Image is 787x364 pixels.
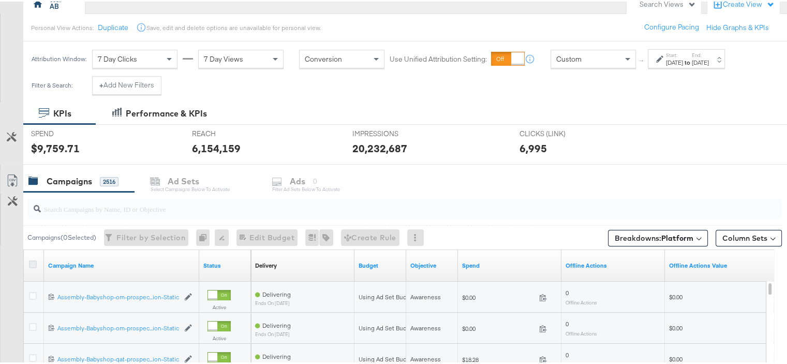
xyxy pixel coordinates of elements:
label: End: [692,50,709,57]
span: IMPRESSIONS [352,127,430,137]
a: Offline Actions. [669,260,764,268]
span: $18.28 [462,354,535,362]
label: Active [207,333,231,340]
a: Your campaign's objective. [410,260,454,268]
span: 7 Day Views [204,53,243,62]
span: 0 [566,287,569,295]
span: 0 [566,350,569,357]
a: The total amount spent to date. [462,260,557,268]
span: Awareness [410,354,441,361]
button: +Add New Filters [92,75,161,93]
span: REACH [192,127,270,137]
div: Save, edit and delete options are unavailable for personal view. [146,22,321,31]
span: Conversion [305,53,342,62]
button: Column Sets [716,228,782,245]
a: Your campaign name. [48,260,195,268]
a: Assembly-Babyshop-om-prospec...ion-Static [57,292,179,300]
a: Offline Actions. [566,260,661,268]
button: Duplicate [98,21,128,31]
span: $0.00 [462,292,535,300]
sub: Offline Actions [566,298,597,304]
a: Shows the current state of your Ad Campaign. [203,260,247,268]
div: Performance & KPIs [126,106,207,118]
span: Awareness [410,292,441,299]
span: Custom [556,53,582,62]
label: Start: [666,50,683,57]
span: $0.00 [669,292,682,299]
span: 0 [566,318,569,326]
span: $0.00 [669,323,682,330]
div: 20,232,687 [352,139,407,154]
span: Delivering [262,320,291,328]
sub: ends on [DATE] [255,299,291,304]
div: 0 [196,228,215,244]
div: Filter & Search: [31,80,73,88]
span: Delivering [262,289,291,297]
span: SPEND [31,127,109,137]
sub: Offline Actions [566,329,597,335]
a: The maximum amount you're willing to spend on your ads, on average each day or over the lifetime ... [359,260,402,268]
button: Breakdowns:Platform [608,228,708,245]
div: Delivery [255,260,277,268]
label: Use Unified Attribution Setting: [390,53,487,63]
span: Delivering [262,351,291,359]
a: Assembly-Babyshop-om-prospec...ion-Static [57,323,179,331]
div: KPIs [53,106,71,118]
div: Personal View Actions: [31,22,94,31]
label: Active [207,302,231,309]
button: Configure Pacing [637,17,706,35]
span: CLICKS (LINK) [519,127,597,137]
button: Hide Graphs & KPIs [706,21,769,31]
input: Search Campaigns by Name, ID or Objective [41,193,714,213]
div: [DATE] [692,57,709,65]
sub: ends on [DATE] [255,330,291,336]
div: $9,759.71 [31,139,80,154]
span: 7 Day Clicks [98,53,137,62]
div: 6,995 [519,139,547,154]
a: Reflects the ability of your Ad Campaign to achieve delivery based on ad states, schedule and bud... [255,260,277,268]
span: ↑ [637,57,647,61]
strong: to [683,57,692,65]
div: 2516 [100,176,118,185]
span: $0.00 [462,323,535,331]
strong: + [99,79,103,89]
div: Campaigns ( 0 Selected) [27,231,96,241]
a: Assembly-Babyshop-qat-prospec...ion-Static [57,354,179,362]
div: Using Ad Set Budget [359,323,416,331]
div: Attribution Window: [31,54,87,61]
div: Campaigns [47,174,92,186]
span: Awareness [410,323,441,330]
b: Platform [661,232,693,241]
span: $0.00 [669,354,682,361]
span: Breakdowns: [615,231,693,242]
div: Using Ad Set Budget [359,292,416,300]
div: [DATE] [666,57,683,65]
div: 6,154,159 [192,139,241,154]
div: Using Ad Set Budget [359,354,416,362]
